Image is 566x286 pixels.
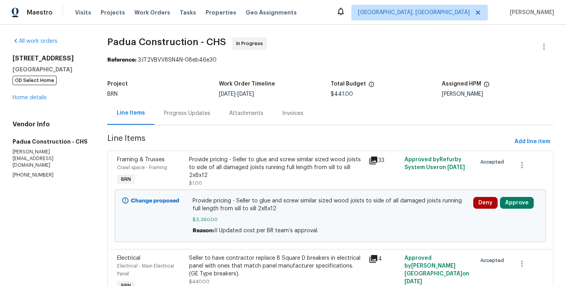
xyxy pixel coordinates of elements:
[107,57,136,63] b: Reference:
[189,254,364,278] div: Seller to have contractor replace 8 Square D breakers in electrical panel with ones that match pa...
[117,157,165,162] span: Framing & Trusses
[189,181,202,186] span: $1.00
[219,81,275,87] h5: Work Order Timeline
[164,109,210,117] div: Progress Updates
[107,91,118,97] span: BRN
[13,95,47,100] a: Home details
[447,165,465,170] span: [DATE]
[369,254,400,264] div: 4
[117,165,167,170] span: Crawl space - Framing
[282,109,303,117] div: Invoices
[219,91,254,97] span: -
[483,81,490,91] span: The hpm assigned to this work order.
[13,138,88,146] h5: Padua Construction - CHS
[193,228,214,233] span: Reason:
[107,37,226,47] span: Padua Construction - CHS
[480,257,507,264] span: Accepted
[229,109,263,117] div: Attachments
[369,156,400,165] div: 33
[511,135,553,149] button: Add line item
[13,55,88,62] h2: [STREET_ADDRESS]
[193,197,469,213] span: Provide pricing - Seller to glue and screw similar sized wood joists to side of all damaged joist...
[101,9,125,16] span: Projects
[473,197,498,209] button: Deny
[180,10,196,15] span: Tasks
[193,216,469,224] span: $3,360.00
[117,255,140,261] span: Electrical
[131,198,179,204] b: Change proposed
[117,264,174,276] span: Electrical - Main Electrical Panel
[236,40,266,47] span: In Progress
[117,109,145,117] div: Line Items
[442,91,553,97] div: [PERSON_NAME]
[237,91,254,97] span: [DATE]
[107,135,511,149] span: Line Items
[13,172,88,179] p: [PHONE_NUMBER]
[13,149,88,169] p: [PERSON_NAME][EMAIL_ADDRESS][DOMAIN_NAME]
[480,158,507,166] span: Accepted
[13,76,57,85] span: OD Select Home
[107,81,128,87] h5: Project
[331,81,366,87] h5: Total Budget
[246,9,297,16] span: Geo Assignments
[13,120,88,128] h4: Vendor Info
[331,91,353,97] span: $441.00
[404,279,422,284] span: [DATE]
[507,9,554,16] span: [PERSON_NAME]
[75,9,91,16] span: Visits
[189,156,364,179] div: Provide pricing - Seller to glue and screw similar sized wood joists to side of all damaged joist...
[118,175,134,183] span: BRN
[442,81,481,87] h5: Assigned HPM
[189,279,209,284] span: $440.00
[404,255,469,284] span: Approved by [PERSON_NAME][GEOGRAPHIC_DATA] on
[404,157,465,170] span: Approved by Refurby System User on
[515,137,550,147] span: Add line item
[13,38,57,44] a: All work orders
[219,91,235,97] span: [DATE]
[107,56,553,64] div: 3JT2VBVV8SN4N-08eb46e30
[206,9,236,16] span: Properties
[500,197,534,209] button: Approve
[368,81,375,91] span: The total cost of line items that have been proposed by Opendoor. This sum includes line items th...
[13,66,88,73] h5: [GEOGRAPHIC_DATA]
[27,9,53,16] span: Maestro
[358,9,470,16] span: [GEOGRAPHIC_DATA], [GEOGRAPHIC_DATA]
[214,228,318,233] span: II Updated cost per BR team’s approval.
[134,9,170,16] span: Work Orders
